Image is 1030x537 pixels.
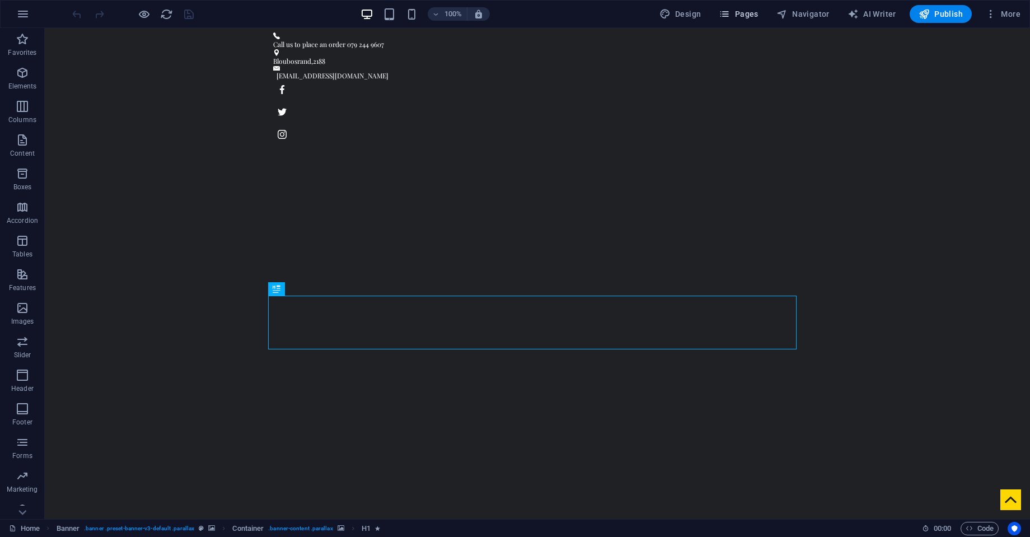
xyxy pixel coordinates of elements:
[843,5,901,23] button: AI Writer
[719,8,758,20] span: Pages
[137,7,151,21] button: Click here to leave preview mode and continue editing
[444,7,462,21] h6: 100%
[922,522,952,535] h6: Session time
[942,524,943,533] span: :
[208,525,215,531] i: This element contains a background
[362,522,371,535] span: Click to select. Double-click to edit
[8,48,36,57] p: Favorites
[9,283,36,292] p: Features
[12,451,32,460] p: Forms
[8,115,36,124] p: Columns
[57,522,381,535] nav: breadcrumb
[966,522,994,535] span: Code
[714,5,762,23] button: Pages
[985,8,1020,20] span: More
[14,351,31,359] p: Slider
[232,522,264,535] span: Click to select. Double-click to edit
[338,525,344,531] i: This element contains a background
[910,5,972,23] button: Publish
[160,8,173,21] i: Reload page
[10,149,35,158] p: Content
[84,522,194,535] span: . banner .preset-banner-v3-default .parallax
[57,522,80,535] span: Click to select. Double-click to edit
[428,7,467,21] button: 100%
[655,5,706,23] button: Design
[659,8,701,20] span: Design
[961,522,999,535] button: Code
[160,7,173,21] button: reload
[772,5,834,23] button: Navigator
[776,8,830,20] span: Navigator
[919,8,963,20] span: Publish
[934,522,951,535] span: 00 00
[11,384,34,393] p: Header
[981,5,1025,23] button: More
[8,82,37,91] p: Elements
[7,216,38,225] p: Accordion
[13,183,32,192] p: Boxes
[655,5,706,23] div: Design (Ctrl+Alt+Y)
[375,525,380,531] i: Element contains an animation
[474,9,484,19] i: On resize automatically adjust zoom level to fit chosen device.
[268,522,333,535] span: . banner-content .parallax
[12,418,32,427] p: Footer
[12,250,32,259] p: Tables
[1008,522,1021,535] button: Usercentrics
[11,317,34,326] p: Images
[848,8,896,20] span: AI Writer
[199,525,204,531] i: This element is a customizable preset
[7,485,38,494] p: Marketing
[9,522,40,535] a: Click to cancel selection. Double-click to open Pages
